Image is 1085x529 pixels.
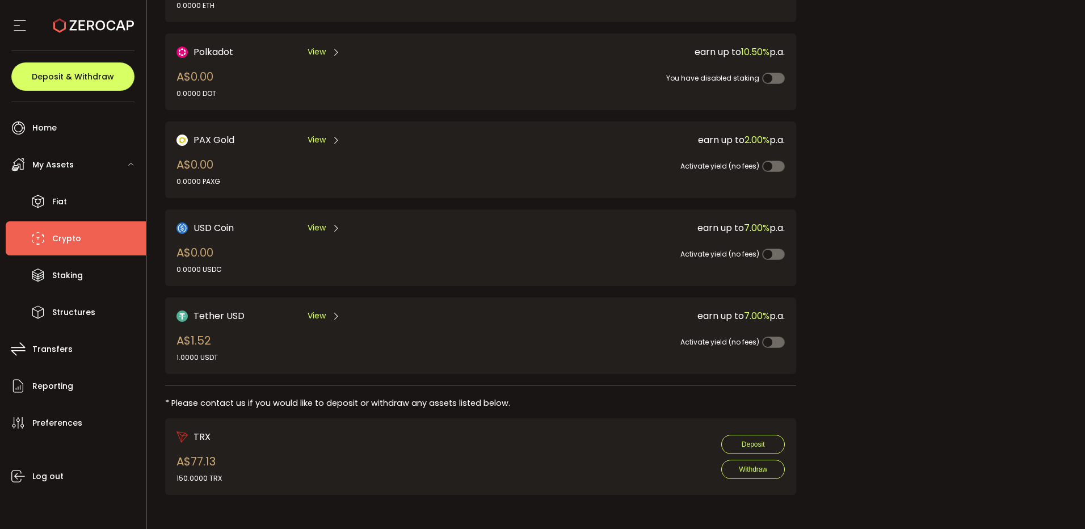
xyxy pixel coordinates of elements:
span: Structures [52,304,95,321]
span: Transfers [32,341,73,358]
button: Deposit & Withdraw [11,62,134,91]
div: A$0.00 [176,156,220,187]
span: 7.00% [744,309,769,322]
img: DOT [176,47,188,58]
span: Preferences [32,415,82,431]
img: PAX Gold [176,135,188,146]
div: earn up to p.a. [473,221,785,235]
div: earn up to p.a. [473,133,785,147]
div: A$0.00 [176,244,222,275]
div: 0.0000 DOT [176,89,216,99]
iframe: Chat Widget [1028,475,1085,529]
div: 0.0000 ETH [176,1,215,11]
div: 1.0000 USDT [176,352,218,363]
span: Crypto [52,230,81,247]
div: A$1.52 [176,332,218,363]
span: View [308,134,326,146]
div: 150.0000 TRX [176,473,222,484]
span: View [308,310,326,322]
div: A$0.00 [176,68,216,99]
span: Polkadot [194,45,233,59]
span: 10.50% [741,45,769,58]
span: My Assets [32,157,74,173]
div: 0.0000 PAXG [176,177,220,187]
img: USD Coin [176,222,188,234]
span: TRX [194,430,211,444]
span: Tether USD [194,309,245,323]
div: earn up to p.a. [473,45,785,59]
img: trx_portfolio.png [176,431,188,443]
span: Home [32,120,57,136]
div: earn up to p.a. [473,309,785,323]
span: USD Coin [194,221,234,235]
span: You have disabled staking [666,73,759,83]
span: 7.00% [744,221,769,234]
span: Deposit & Withdraw [32,73,114,81]
span: Activate yield (no fees) [680,249,759,259]
div: 0.0000 USDC [176,264,222,275]
span: Activate yield (no fees) [680,161,759,171]
span: Withdraw [739,465,767,473]
span: Deposit [742,440,765,448]
span: Fiat [52,194,67,210]
img: Tether USD [176,310,188,322]
span: Activate yield (no fees) [680,337,759,347]
button: Deposit [721,435,785,454]
div: A$77.13 [176,453,222,484]
span: Reporting [32,378,73,394]
span: 2.00% [745,133,769,146]
div: * Please contact us if you would like to deposit or withdraw any assets listed below. [165,397,797,409]
span: View [308,46,326,58]
span: View [308,222,326,234]
button: Withdraw [721,460,785,479]
span: PAX Gold [194,133,234,147]
span: Log out [32,468,64,485]
span: Staking [52,267,83,284]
